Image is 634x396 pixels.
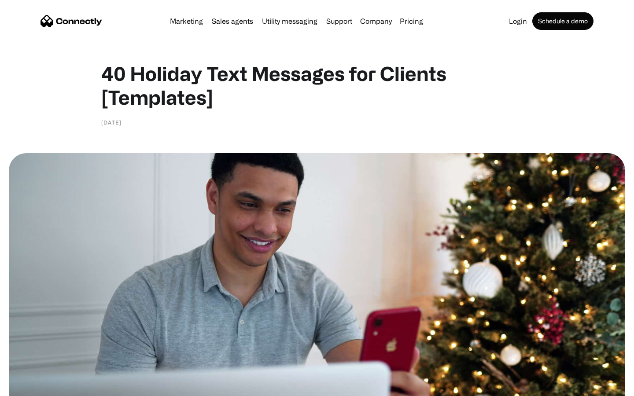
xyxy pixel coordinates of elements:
a: Sales agents [208,18,257,25]
ul: Language list [18,381,53,393]
a: Schedule a demo [532,12,593,30]
a: Support [323,18,356,25]
div: [DATE] [101,118,122,127]
aside: Language selected: English [9,381,53,393]
a: Login [505,18,531,25]
a: Utility messaging [258,18,321,25]
h1: 40 Holiday Text Messages for Clients [Templates] [101,62,533,109]
div: Company [360,15,392,27]
a: Pricing [396,18,427,25]
a: Marketing [166,18,206,25]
